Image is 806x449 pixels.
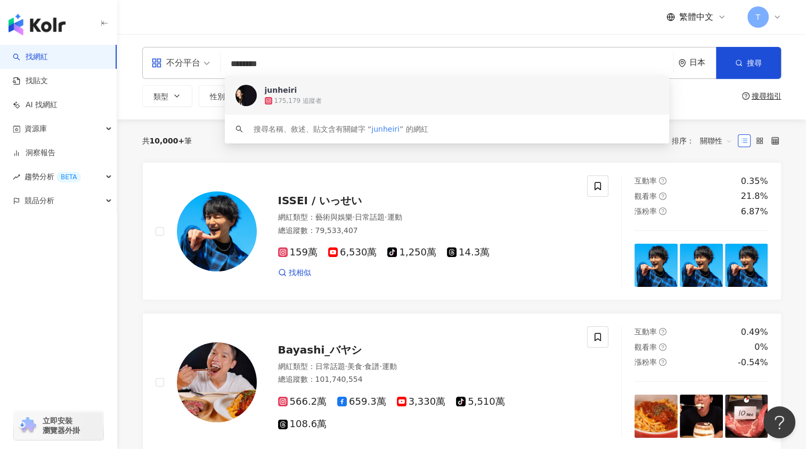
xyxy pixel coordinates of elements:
span: rise [13,173,20,181]
button: 類型 [142,85,192,107]
span: 互動率 [634,177,657,185]
img: post-image [680,244,723,287]
span: 找相似 [289,268,311,278]
span: appstore [151,58,162,68]
div: 網紅類型 ： [278,362,575,372]
span: 互動率 [634,327,657,336]
img: post-image [725,395,768,438]
img: KOL Avatar [177,191,257,271]
span: question-circle [659,177,666,185]
img: post-image [725,244,768,287]
span: 5,510萬 [456,396,505,407]
span: 659.3萬 [337,396,386,407]
img: post-image [634,244,678,287]
iframe: Help Scout Beacon - Open [763,406,795,438]
span: · [362,362,364,371]
span: question-circle [659,343,666,351]
span: question-circle [659,328,666,335]
span: 競品分析 [25,189,54,213]
span: 10,000+ [150,137,185,145]
span: 1,250萬 [387,247,436,258]
span: 關聯性 [700,132,732,149]
img: KOL Avatar [177,342,257,422]
span: 日常話題 [355,213,385,221]
span: Bayashi_バヤシ [278,343,362,356]
span: 159萬 [278,247,317,258]
span: 108.6萬 [278,419,327,430]
div: 搜尋指引 [752,92,781,100]
div: 不分平台 [151,54,200,71]
div: 0% [754,341,768,353]
div: 總追蹤數 ： 79,533,407 [278,226,575,236]
span: 566.2萬 [278,396,327,407]
span: T [755,11,760,23]
a: 洞察報告 [13,148,55,158]
span: 6,530萬 [328,247,377,258]
span: question-circle [659,358,666,366]
span: question-circle [742,92,750,100]
a: 找相似 [278,268,311,278]
a: search找網紅 [13,52,48,62]
div: BETA [56,172,81,182]
div: 175,179 追蹤者 [274,97,322,106]
span: 趨勢分析 [25,165,81,189]
a: chrome extension立即安裝 瀏覽器外掛 [14,411,103,440]
span: · [385,213,387,221]
span: 資源庫 [25,117,47,141]
div: -0.54% [738,357,768,368]
span: 漲粉率 [634,207,657,215]
span: 立即安裝 瀏覽器外掛 [43,416,80,435]
span: 類型 [153,92,168,101]
div: 網紅類型 ： [278,212,575,223]
span: 運動 [382,362,397,371]
span: · [379,362,381,371]
div: 排序： [672,132,738,149]
a: 找貼文 [13,76,48,86]
div: 日本 [689,58,716,67]
a: AI 找網紅 [13,100,58,110]
span: 14.3萬 [447,247,490,258]
span: environment [678,59,686,67]
span: junheiri [371,125,400,133]
img: post-image [634,395,678,438]
a: KOL AvatarISSEI / いっせい網紅類型：藝術與娛樂·日常話題·運動總追蹤數：79,533,407159萬6,530萬1,250萬14.3萬找相似互動率question-circle... [142,162,781,300]
img: KOL Avatar [235,85,257,106]
span: 美食 [347,362,362,371]
button: 搜尋 [716,47,781,79]
span: question-circle [659,193,666,200]
span: · [345,362,347,371]
span: question-circle [659,207,666,215]
div: 6.87% [741,206,768,218]
div: 總追蹤數 ： 101,740,554 [278,374,575,385]
span: 3,330萬 [397,396,446,407]
span: 搜尋 [747,59,762,67]
span: 日常話題 [315,362,345,371]
span: 觀看率 [634,343,657,351]
span: 性別 [210,92,225,101]
span: 藝術與娛樂 [315,213,353,221]
img: chrome extension [17,417,38,434]
span: 漲粉率 [634,358,657,366]
div: 21.8% [741,190,768,202]
span: search [235,125,243,133]
div: 0.35% [741,175,768,187]
span: 食譜 [364,362,379,371]
div: 共 筆 [142,137,192,145]
div: 0.49% [741,326,768,338]
span: · [353,213,355,221]
button: 性別 [199,85,249,107]
img: logo [9,14,66,35]
img: post-image [680,395,723,438]
span: 運動 [387,213,402,221]
div: junheiri [265,85,297,95]
span: 觀看率 [634,192,657,201]
span: 繁體中文 [679,11,713,23]
div: 搜尋名稱、敘述、貼文含有關鍵字 “ ” 的網紅 [254,123,428,135]
span: ISSEI / いっせい [278,194,362,207]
